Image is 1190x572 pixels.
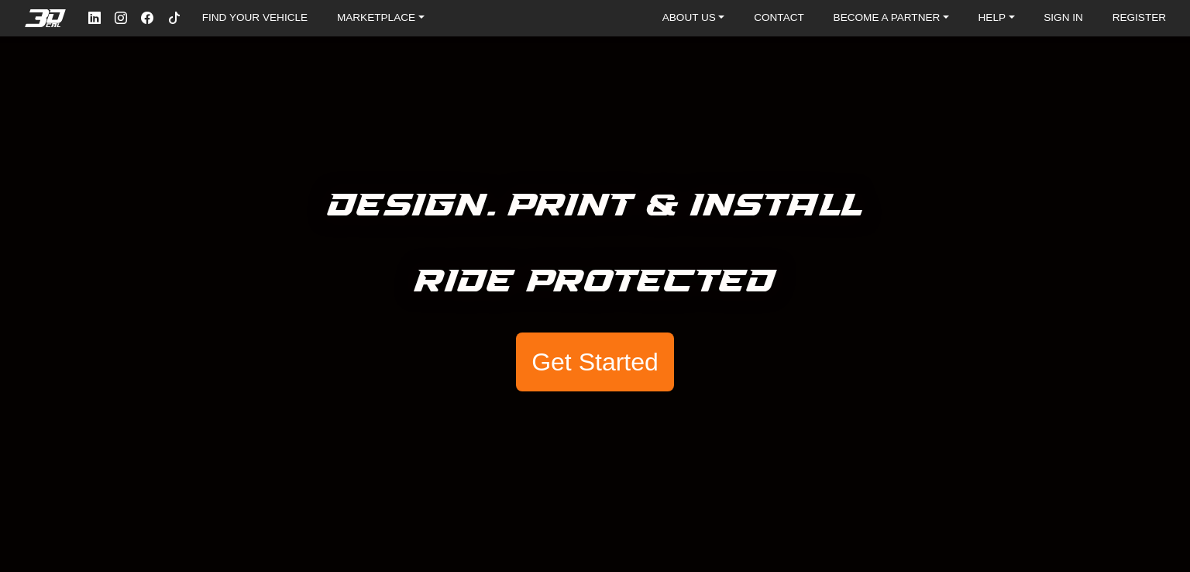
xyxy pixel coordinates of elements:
[748,8,810,29] a: CONTACT
[1037,8,1089,29] a: SIGN IN
[196,8,314,29] a: FIND YOUR VEHICLE
[656,8,731,29] a: ABOUT US
[827,8,955,29] a: BECOME A PARTNER
[516,333,674,391] button: Get Started
[414,257,776,308] h5: Ride Protected
[328,181,863,232] h5: Design. Print & Install
[972,8,1021,29] a: HELP
[1106,8,1173,29] a: REGISTER
[331,8,431,29] a: MARKETPLACE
